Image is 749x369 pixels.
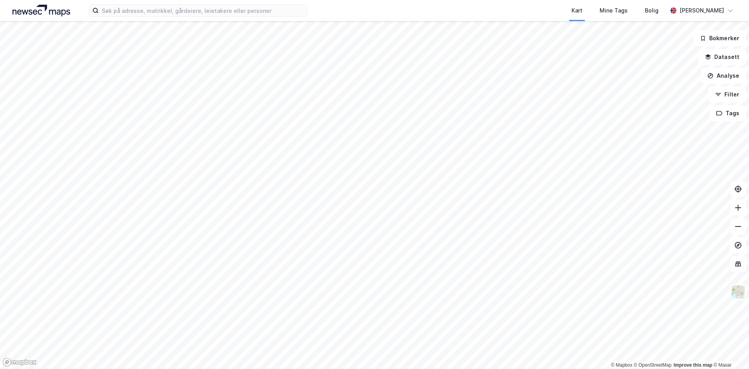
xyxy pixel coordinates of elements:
div: Kart [572,6,582,15]
div: Bolig [645,6,658,15]
img: logo.a4113a55bc3d86da70a041830d287a7e.svg [12,5,70,16]
div: Kontrollprogram for chat [710,332,749,369]
iframe: Chat Widget [710,332,749,369]
div: Mine Tags [600,6,628,15]
div: [PERSON_NAME] [680,6,724,15]
input: Søk på adresse, matrikkel, gårdeiere, leietakere eller personer [99,5,307,16]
